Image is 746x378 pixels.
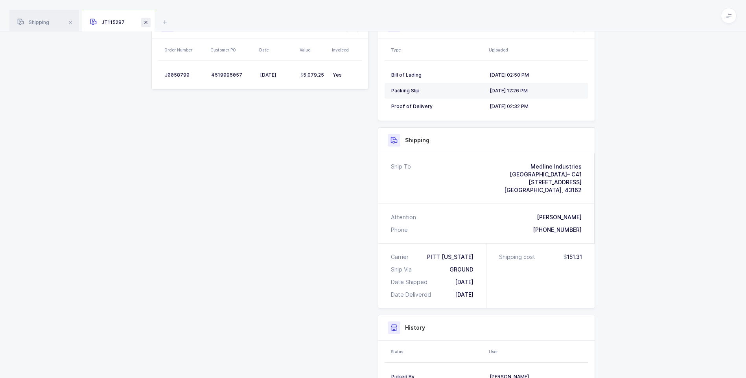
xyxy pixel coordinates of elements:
[533,226,582,234] div: [PHONE_NUMBER]
[211,72,254,78] div: 4519095057
[427,253,473,261] div: PITT [US_STATE]
[504,163,582,171] div: Medline Industries
[455,291,473,299] div: [DATE]
[391,72,483,78] div: Bill of Lading
[490,103,582,110] div: [DATE] 02:32 PM
[164,47,206,53] div: Order Number
[300,47,327,53] div: Value
[90,19,125,25] span: JT115287
[405,324,425,332] h3: History
[499,253,538,261] div: Shipping cost
[391,291,434,299] div: Date Delivered
[333,72,342,78] span: Yes
[391,266,415,273] div: Ship Via
[391,103,483,110] div: Proof of Delivery
[490,72,582,78] div: [DATE] 02:50 PM
[537,213,582,221] div: [PERSON_NAME]
[17,19,49,25] span: Shipping
[490,88,582,94] div: [DATE] 12:26 PM
[391,278,431,286] div: Date Shipped
[391,253,412,261] div: Carrier
[391,349,484,355] div: Status
[210,47,254,53] div: Customer PO
[449,266,473,273] div: GROUND
[489,349,586,355] div: User
[165,72,205,78] div: J0058790
[300,72,324,78] span: 5,079.25
[391,47,484,53] div: Type
[504,171,582,178] div: [GEOGRAPHIC_DATA]– C41
[260,72,294,78] div: [DATE]
[332,47,359,53] div: Invoiced
[455,278,473,286] div: [DATE]
[504,178,582,186] div: [STREET_ADDRESS]
[391,88,483,94] div: Packing Slip
[489,47,586,53] div: Uploaded
[391,226,408,234] div: Phone
[504,187,582,193] span: [GEOGRAPHIC_DATA], 43162
[405,136,429,144] h3: Shipping
[259,47,295,53] div: Date
[391,213,416,221] div: Attention
[564,253,582,261] span: 151.31
[391,163,411,194] div: Ship To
